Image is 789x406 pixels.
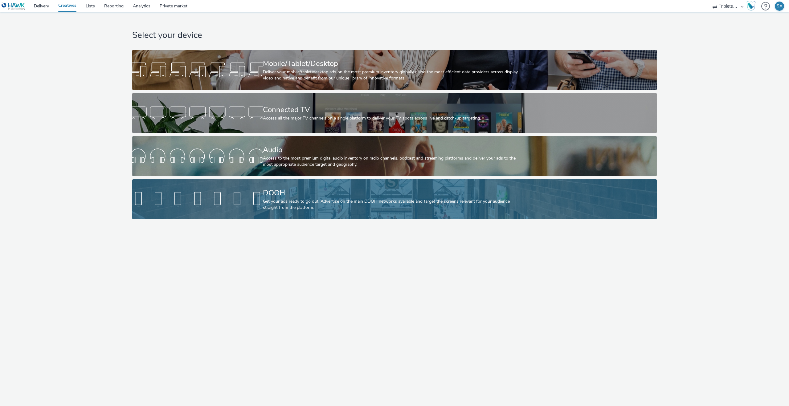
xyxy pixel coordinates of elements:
[263,115,524,121] div: Access all the major TV channels on a single platform to deliver your TV spots across live and ca...
[746,1,758,11] a: Hawk Academy
[132,136,657,176] a: AudioAccess to the most premium digital audio inventory on radio channels, podcast and streaming ...
[263,58,524,69] div: Mobile/Tablet/Desktop
[263,155,524,168] div: Access to the most premium digital audio inventory on radio channels, podcast and streaming platf...
[263,104,524,115] div: Connected TV
[2,2,25,10] img: undefined Logo
[132,179,657,219] a: DOOHGet your ads ready to go out! Advertise on the main DOOH networks available and target the sc...
[777,2,783,11] div: SA
[263,144,524,155] div: Audio
[132,30,657,41] h1: Select your device
[746,1,756,11] img: Hawk Academy
[263,188,524,198] div: DOOH
[263,69,524,82] div: Deliver your mobile/tablet/desktop ads on the most premium inventory globally using the most effi...
[132,50,657,90] a: Mobile/Tablet/DesktopDeliver your mobile/tablet/desktop ads on the most premium inventory globall...
[132,93,657,133] a: Connected TVAccess all the major TV channels on a single platform to deliver your TV spots across...
[263,198,524,211] div: Get your ads ready to go out! Advertise on the main DOOH networks available and target the screen...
